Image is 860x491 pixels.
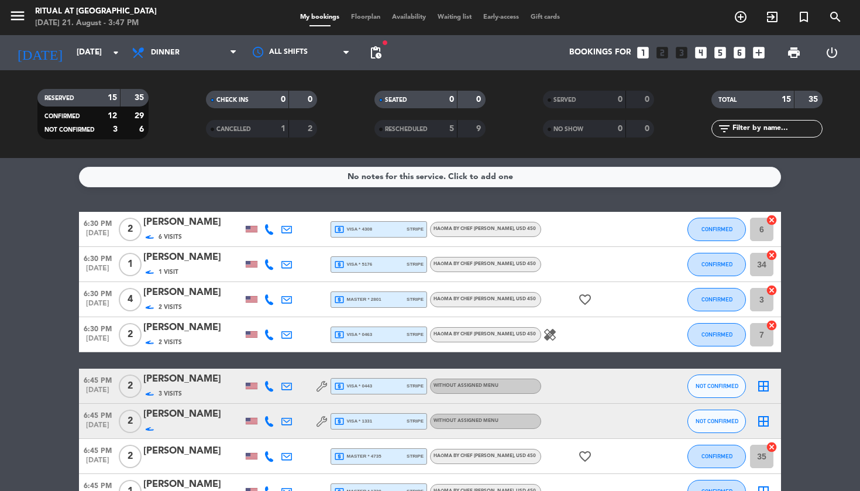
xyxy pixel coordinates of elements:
span: CONFIRMED [701,261,732,267]
span: CONFIRMED [701,453,732,459]
i: power_settings_new [825,46,839,60]
strong: 0 [618,125,622,133]
i: add_circle_outline [734,10,748,24]
i: local_atm [334,224,345,235]
span: 1 [119,253,142,276]
i: local_atm [334,259,345,270]
span: , USD 450 [514,332,536,337]
span: 6:30 PM [79,286,116,300]
strong: 0 [308,95,315,104]
button: CONFIRMED [687,218,746,241]
span: SEATED [385,97,407,103]
span: SERVED [553,97,576,103]
i: local_atm [334,294,345,305]
span: stripe [407,417,424,425]
i: looks_3 [674,45,689,60]
img: preferred-active.png [146,338,154,346]
span: Early-access [477,14,525,20]
span: [DATE] [79,456,116,470]
span: 2 Visits [159,303,182,312]
i: local_atm [334,381,345,392]
span: RESERVED [44,95,74,101]
input: Filter by name... [731,122,822,135]
img: preferred-active.png [146,268,154,276]
i: local_atm [334,451,345,462]
span: master * 4735 [334,451,381,462]
span: stripe [407,260,424,268]
button: NOT CONFIRMED [687,375,746,398]
span: visa * 0463 [334,329,372,340]
i: looks_two [655,45,670,60]
span: NOT CONFIRMED [44,127,95,133]
div: [PERSON_NAME] [143,250,243,265]
i: exit_to_app [765,10,779,24]
span: fiber_manual_record [381,39,388,46]
button: CONFIRMED [687,253,746,276]
strong: 9 [476,125,483,133]
span: visa * 5176 [334,259,372,270]
i: border_all [756,379,770,393]
i: filter_list [717,122,731,136]
div: [PERSON_NAME] [143,407,243,422]
img: preferred-active.png [146,425,154,433]
span: [DATE] [79,386,116,400]
span: Bookings for [569,48,631,57]
span: , USD 450 [514,226,536,231]
strong: 0 [645,125,652,133]
button: NOT CONFIRMED [687,410,746,433]
strong: 29 [135,112,146,120]
div: [PERSON_NAME] [143,285,243,300]
span: HAŌMA by Chef [PERSON_NAME] [434,262,536,266]
i: [DATE] [9,40,71,66]
span: [DATE] [79,265,116,278]
div: LOG OUT [813,35,852,70]
span: Without assigned menu [434,383,498,388]
strong: 15 [108,94,117,102]
strong: 6 [139,125,146,133]
strong: 12 [108,112,117,120]
span: visa * 1331 [334,416,372,427]
span: CONFIRMED [701,226,732,232]
span: 6:45 PM [79,373,116,386]
i: cancel [766,441,778,453]
span: CONFIRMED [701,296,732,303]
span: stripe [407,296,424,303]
span: HAŌMA by Chef [PERSON_NAME] [434,226,536,231]
span: [DATE] [79,335,116,348]
span: stripe [407,382,424,390]
span: HAŌMA by Chef [PERSON_NAME] [434,332,536,337]
span: CONFIRMED [44,114,80,119]
span: Waiting list [432,14,477,20]
span: 6:45 PM [79,443,116,456]
span: print [787,46,801,60]
strong: 2 [308,125,315,133]
i: local_atm [334,416,345,427]
button: CONFIRMED [687,288,746,311]
span: Floorplan [345,14,386,20]
i: looks_5 [713,45,728,60]
i: cancel [766,214,778,226]
button: menu [9,7,26,29]
strong: 0 [449,95,454,104]
div: [PERSON_NAME] [143,372,243,387]
span: NOT CONFIRMED [696,418,738,424]
span: Gift cards [525,14,566,20]
div: Ritual at [GEOGRAPHIC_DATA] [35,6,157,18]
span: 2 [119,445,142,468]
strong: 0 [281,95,285,104]
i: cancel [766,320,778,331]
i: cancel [766,249,778,261]
strong: 35 [135,94,146,102]
i: arrow_drop_down [109,46,123,60]
span: CHECK INS [216,97,249,103]
span: 4 [119,288,142,311]
img: preferred-active.png [146,303,154,311]
span: 6:30 PM [79,321,116,335]
span: 2 [119,375,142,398]
span: 6:30 PM [79,216,116,229]
i: favorite_border [578,449,592,463]
span: stripe [407,452,424,460]
strong: 35 [809,95,820,104]
span: 1 Visit [159,267,178,277]
span: , USD 450 [514,454,536,458]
